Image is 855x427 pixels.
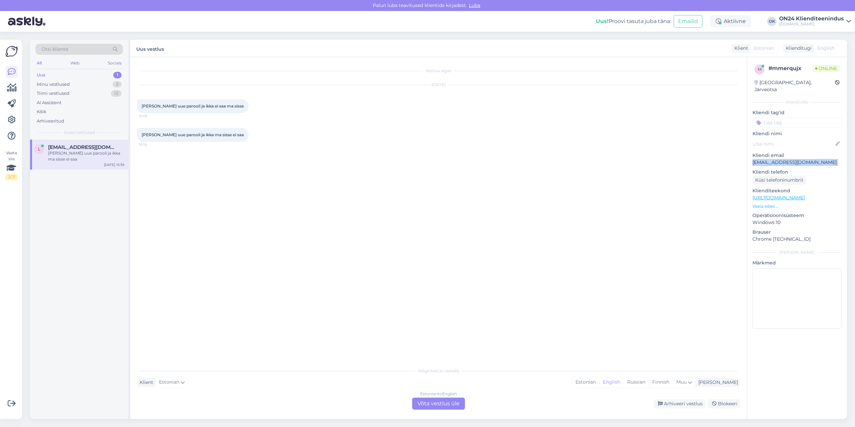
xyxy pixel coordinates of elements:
[752,169,842,176] p: Kliendi telefon
[752,195,805,201] a: [URL][DOMAIN_NAME]
[779,16,851,27] a: ON24 Klienditeenindus[DOMAIN_NAME]
[113,72,122,78] div: 1
[5,150,17,180] div: Vaata siia
[596,18,609,24] b: Uus!
[142,103,244,109] span: [PERSON_NAME] uue parooli ja ikka ei saa ma sisse
[817,45,835,52] span: English
[752,259,842,266] p: Märkmed
[779,16,844,21] div: ON24 Klienditeenindus
[779,21,844,27] div: [DOMAIN_NAME]
[758,67,761,72] span: m
[137,379,153,386] div: Klient
[37,109,46,115] div: Kõik
[139,142,164,147] span: 15:39
[767,17,777,26] div: OK
[752,203,842,209] p: Vaata edasi ...
[37,90,69,97] div: Tiimi vestlused
[37,118,64,125] div: Arhiveeritud
[752,118,842,128] input: Lisa tag
[137,82,740,88] div: [DATE]
[69,59,81,67] div: Web
[752,187,842,194] p: Klienditeekond
[752,236,842,243] p: Chrome [TECHNICAL_ID]
[674,15,702,28] button: Emailid
[599,377,624,387] div: English
[710,15,751,27] div: Aktiivne
[37,81,70,88] div: Minu vestlused
[48,144,118,150] span: liia.lume@mail.ee
[754,45,774,52] span: Estonian
[708,399,740,408] div: Blokeeri
[783,45,812,52] div: Klienditugi
[649,377,673,387] div: Finnish
[38,147,40,152] span: l
[107,59,123,67] div: Socials
[48,150,124,162] div: [PERSON_NAME] uue parooli ja ikka ma sisse ei saa
[752,212,842,219] p: Operatsioonisüsteem
[654,399,705,408] div: Arhiveeri vestlus
[41,46,68,53] span: Otsi kliente
[572,377,599,387] div: Estonian
[752,229,842,236] p: Brauser
[752,159,842,166] p: [EMAIL_ADDRESS][DOMAIN_NAME]
[752,130,842,137] p: Kliendi nimi
[596,17,671,25] div: Proovi tasuta juba täna:
[813,65,840,72] span: Online
[37,72,45,78] div: Uus
[752,99,842,105] div: Kliendi info
[624,377,649,387] div: Russian
[5,174,17,180] div: 2 / 3
[5,45,18,58] img: Askly Logo
[754,79,835,93] div: [GEOGRAPHIC_DATA], Järveotsa
[104,162,124,167] div: [DATE] 15:39
[137,368,740,374] div: Valige keel ja vastake
[752,176,806,185] div: Küsi telefoninumbrit
[113,81,122,88] div: 3
[752,249,842,255] div: [PERSON_NAME]
[111,90,122,97] div: 12
[732,45,748,52] div: Klient
[676,379,687,385] span: Muu
[752,219,842,226] p: Windows 10
[752,152,842,159] p: Kliendi email
[136,44,164,53] label: Uus vestlus
[753,140,834,148] input: Lisa nimi
[467,2,482,8] span: Luba
[137,68,740,74] div: Vestlus algas
[696,379,738,386] div: [PERSON_NAME]
[420,391,457,397] div: Estonian to English
[768,64,813,72] div: # mmerqujx
[412,398,465,410] div: Võta vestlus üle
[142,132,244,137] span: [PERSON_NAME] uue parooli ja ikka ma sisse ei saa
[139,114,164,119] span: 15:38
[159,379,179,386] span: Estonian
[64,130,95,136] span: Uued vestlused
[35,59,43,67] div: All
[37,99,61,106] div: AI Assistent
[752,109,842,116] p: Kliendi tag'id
